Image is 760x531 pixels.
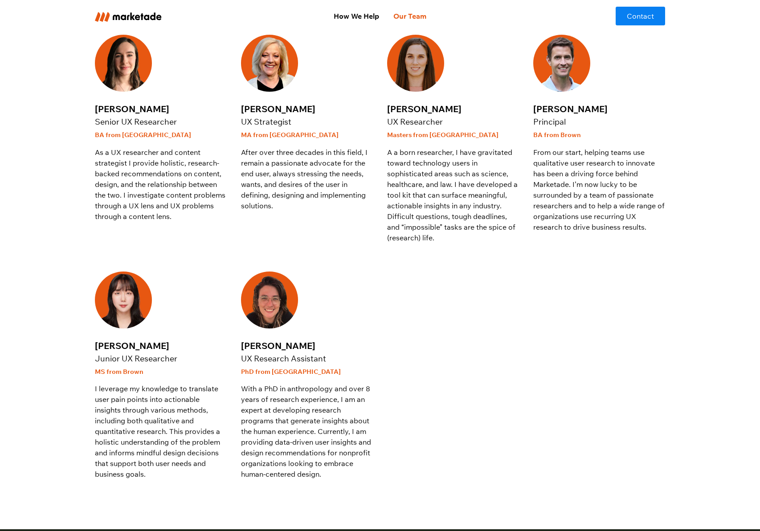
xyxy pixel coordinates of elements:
[95,147,227,222] p: As a UX researcher and content strategist I provide holistic, research-backed recommendations on ...
[386,7,433,25] a: Our Team
[387,116,519,128] div: UX Researcher
[616,7,665,25] a: Contact
[241,116,373,128] div: UX Strategist
[95,102,227,116] div: [PERSON_NAME]
[95,35,152,92] img: Senior UX Researcher Nora Fiore
[95,339,227,353] div: [PERSON_NAME]
[387,272,444,328] img: UX Research Assistant Samantha Lee
[241,339,373,353] div: [PERSON_NAME]
[95,353,227,365] div: Junior UX Researcher
[241,272,298,328] img: UX Research Assistant Sam Seyler
[241,102,373,116] div: [PERSON_NAME]
[95,130,227,140] div: BA from [GEOGRAPHIC_DATA]
[241,353,373,365] div: UX Research Assistant
[241,383,373,479] p: With a PhD in anthropology and over 8 years of research experience, I am an expert at developing ...
[387,35,444,92] img: UX Researcher Meredith Meisetschlaeger
[95,272,152,328] img: Junior UX Researcher Jihee Park
[327,7,386,25] a: How We Help
[241,147,373,211] p: After over three decades in this field, I remain a passionate advocate for the end user, always s...
[533,35,590,92] img: Principal John Nicholson
[533,102,665,116] div: [PERSON_NAME]
[533,130,665,140] div: BA from Brown
[241,130,373,140] div: MA from [GEOGRAPHIC_DATA]
[95,383,227,479] p: I leverage my knowledge to translate user pain points into actionable insights through various me...
[533,147,665,232] p: From our start, helping teams use qualitative user research to innovate has been a driving force ...
[241,367,373,377] div: PhD from [GEOGRAPHIC_DATA]
[533,116,665,128] div: Principal
[241,35,298,92] img: UX Strategist Kristy Knabe
[95,367,227,377] div: MS from Brown
[387,147,519,243] p: A a born researcher, I have gravitated toward technology users in sophisticated areas such as sci...
[387,130,519,140] div: Masters from [GEOGRAPHIC_DATA]
[95,10,214,21] a: home
[387,102,519,116] div: [PERSON_NAME]
[95,116,227,128] div: Senior UX Researcher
